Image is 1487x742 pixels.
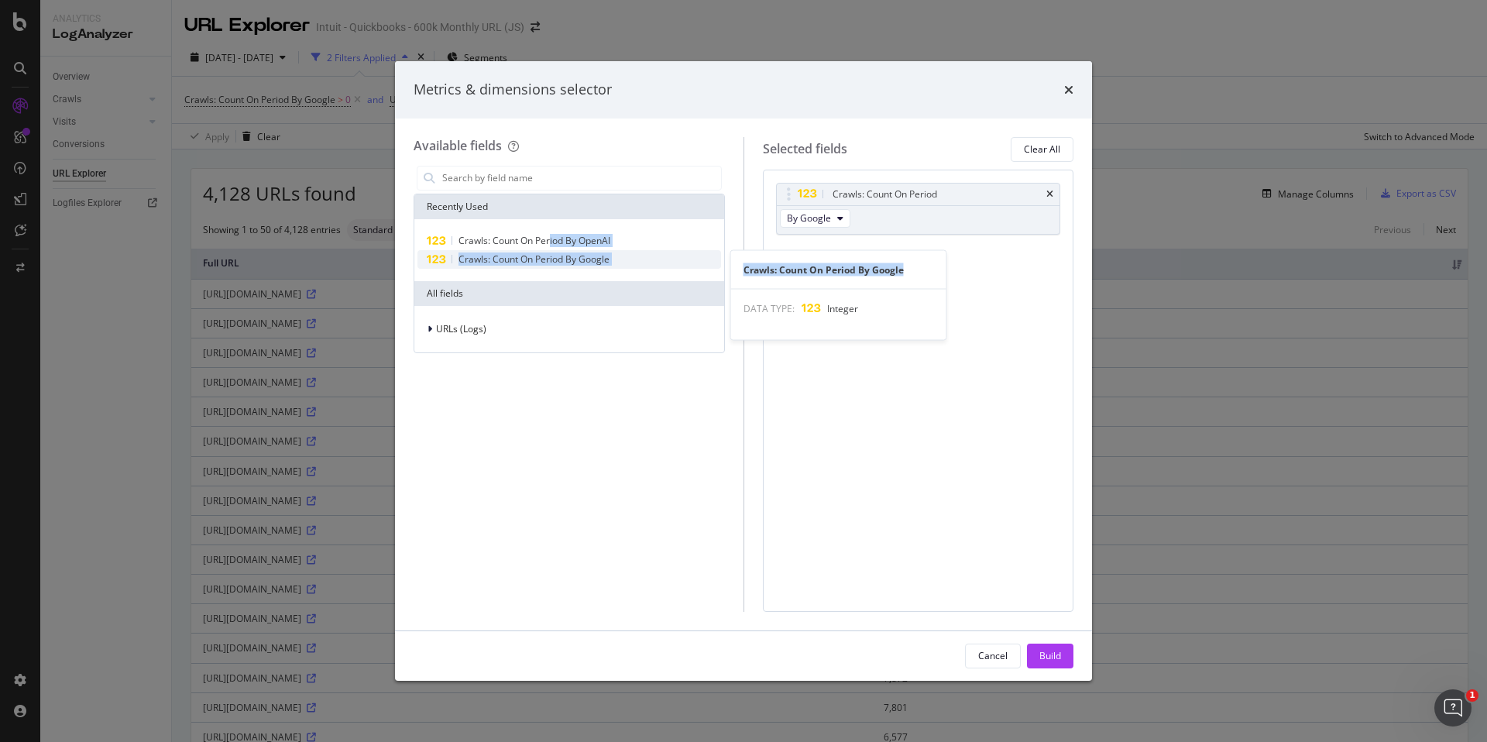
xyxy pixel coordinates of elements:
button: Build [1027,644,1073,668]
div: Build [1039,649,1061,662]
span: Crawls: Count On Period By OpenAI [458,234,610,247]
div: All fields [414,281,724,306]
span: 1 [1466,689,1478,702]
div: Recently Used [414,194,724,219]
span: Crawls: Count On Period By Google [458,252,610,266]
div: Available fields [414,137,502,154]
iframe: Intercom live chat [1434,689,1472,727]
button: Clear All [1011,137,1073,162]
span: By Google [787,211,831,225]
input: Search by field name [441,167,721,190]
div: Cancel [978,649,1008,662]
div: times [1046,190,1053,199]
div: Clear All [1024,143,1060,156]
div: Selected fields [763,140,847,158]
div: times [1064,80,1073,100]
button: Cancel [965,644,1021,668]
div: Crawls: Count On PeriodtimesBy Google [776,183,1061,235]
div: Metrics & dimensions selector [414,80,612,100]
span: Integer [827,302,858,315]
div: Crawls: Count On Period [833,187,937,202]
button: By Google [780,209,850,228]
div: modal [395,61,1092,681]
span: DATA TYPE: [743,302,795,315]
div: Crawls: Count On Period By Google [731,263,946,277]
span: URLs (Logs) [436,322,486,335]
